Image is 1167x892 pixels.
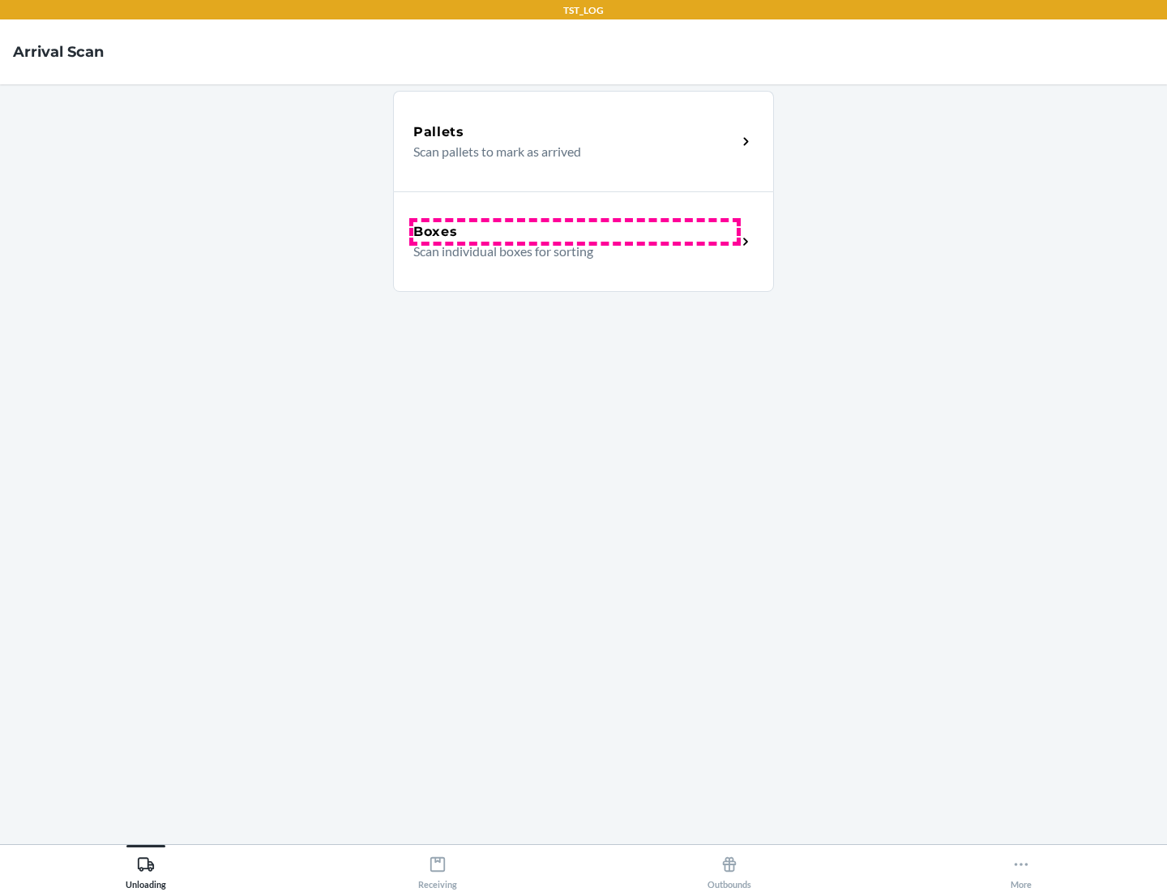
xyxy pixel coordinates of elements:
[875,845,1167,890] button: More
[583,845,875,890] button: Outbounds
[413,222,458,242] h5: Boxes
[707,849,751,890] div: Outbounds
[418,849,457,890] div: Receiving
[126,849,166,890] div: Unloading
[13,41,104,62] h4: Arrival Scan
[292,845,583,890] button: Receiving
[563,3,604,18] p: TST_LOG
[413,242,724,261] p: Scan individual boxes for sorting
[413,122,464,142] h5: Pallets
[393,91,774,191] a: PalletsScan pallets to mark as arrived
[393,191,774,292] a: BoxesScan individual boxes for sorting
[413,142,724,161] p: Scan pallets to mark as arrived
[1011,849,1032,890] div: More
